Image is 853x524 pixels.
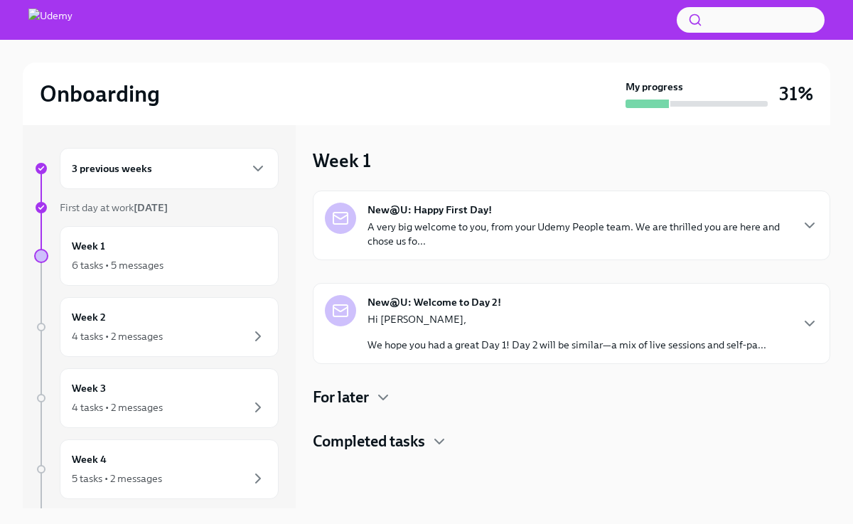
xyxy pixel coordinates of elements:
[72,329,163,343] div: 4 tasks • 2 messages
[313,148,371,173] h3: Week 1
[34,226,279,286] a: Week 16 tasks • 5 messages
[34,297,279,357] a: Week 24 tasks • 2 messages
[313,431,830,452] div: Completed tasks
[368,220,790,248] p: A very big welcome to you, from your Udemy People team. We are thrilled you are here and chose us...
[28,9,73,31] img: Udemy
[72,258,163,272] div: 6 tasks • 5 messages
[72,471,162,486] div: 5 tasks • 2 messages
[72,238,105,254] h6: Week 1
[626,80,683,94] strong: My progress
[72,309,106,325] h6: Week 2
[72,161,152,176] h6: 3 previous weeks
[313,431,425,452] h4: Completed tasks
[72,451,107,467] h6: Week 4
[368,338,766,352] p: We hope you had a great Day 1! Day 2 will be similar—a mix of live sessions and self-pa...
[34,368,279,428] a: Week 34 tasks • 2 messages
[60,201,168,214] span: First day at work
[313,387,369,408] h4: For later
[779,81,813,107] h3: 31%
[40,80,160,108] h2: Onboarding
[368,203,492,217] strong: New@U: Happy First Day!
[313,387,830,408] div: For later
[368,295,501,309] strong: New@U: Welcome to Day 2!
[60,148,279,189] div: 3 previous weeks
[34,439,279,499] a: Week 45 tasks • 2 messages
[34,200,279,215] a: First day at work[DATE]
[134,201,168,214] strong: [DATE]
[368,312,766,326] p: Hi [PERSON_NAME],
[72,400,163,415] div: 4 tasks • 2 messages
[72,380,106,396] h6: Week 3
